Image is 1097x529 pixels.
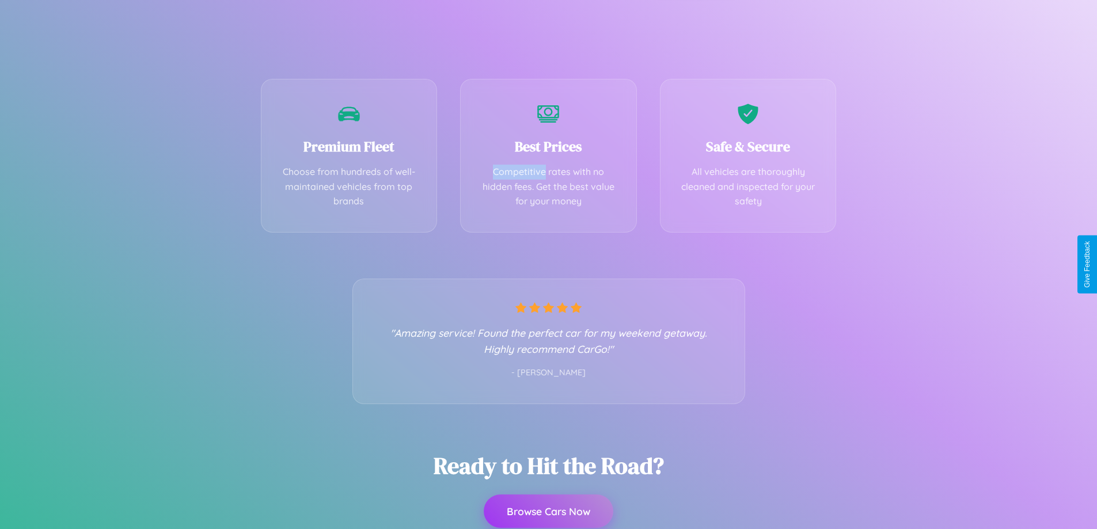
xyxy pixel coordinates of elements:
p: "Amazing service! Found the perfect car for my weekend getaway. Highly recommend CarGo!" [376,325,722,357]
h2: Ready to Hit the Road? [434,450,664,481]
h3: Safe & Secure [678,137,819,156]
button: Browse Cars Now [484,494,613,528]
p: - [PERSON_NAME] [376,366,722,380]
p: All vehicles are thoroughly cleaned and inspected for your safety [678,165,819,209]
p: Competitive rates with no hidden fees. Get the best value for your money [478,165,619,209]
p: Choose from hundreds of well-maintained vehicles from top brands [279,165,420,209]
div: Give Feedback [1083,241,1091,288]
h3: Premium Fleet [279,137,420,156]
h3: Best Prices [478,137,619,156]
